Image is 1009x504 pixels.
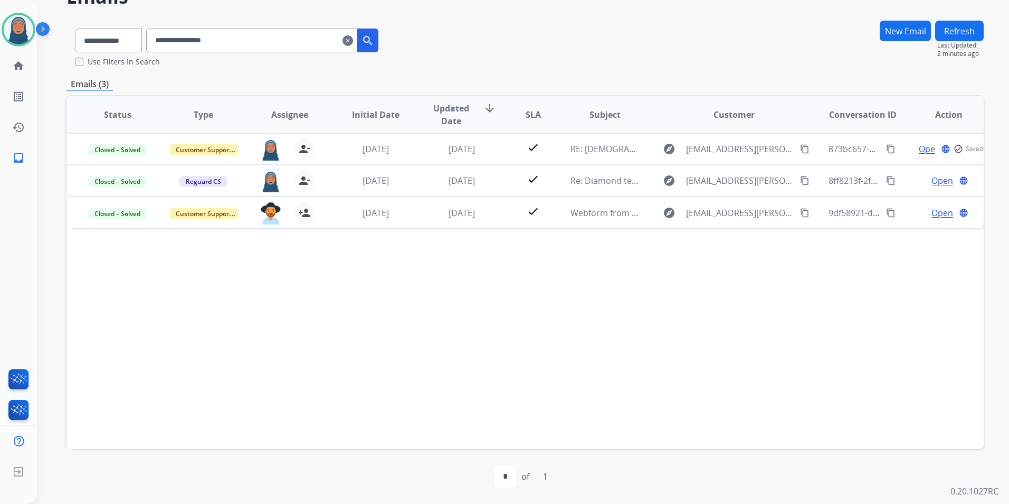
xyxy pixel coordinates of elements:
[169,208,238,219] span: Customer Support
[527,173,539,185] mat-icon: check
[449,207,475,219] span: [DATE]
[66,78,113,91] p: Emails (3)
[966,145,983,153] span: Saved
[298,207,311,219] mat-icon: person_add
[589,108,621,121] span: Subject
[931,207,953,219] span: Open
[483,102,496,115] mat-icon: arrow_downward
[427,102,475,127] span: Updated Date
[800,208,810,218] mat-icon: content_copy
[88,176,147,187] span: Closed – Solved
[941,144,950,154] mat-icon: language
[527,205,539,218] mat-icon: check
[829,143,989,155] span: 873bc657-5fa3-47ae-a552-3e64aa434558
[12,90,25,103] mat-icon: list_alt
[260,138,281,161] img: agent-avatar
[570,207,875,219] span: Webform from [EMAIL_ADDRESS][PERSON_NAME][DOMAIN_NAME] on [DATE]
[449,175,475,186] span: [DATE]
[886,176,896,185] mat-icon: content_copy
[361,34,374,47] mat-icon: search
[686,207,794,219] span: [EMAIL_ADDRESS][PERSON_NAME][DOMAIN_NAME]
[194,108,213,121] span: Type
[352,108,399,121] span: Initial Date
[954,144,963,154] mat-icon: check_circle_outline
[886,144,896,154] mat-icon: content_copy
[800,144,810,154] mat-icon: content_copy
[570,175,685,186] span: Re: Diamond tennis necklace
[298,174,311,187] mat-icon: person_remove
[12,60,25,72] mat-icon: home
[12,152,25,164] mat-icon: inbox
[663,143,675,155] mat-icon: explore
[663,207,675,219] mat-icon: explore
[88,144,147,155] span: Closed – Solved
[342,34,353,47] mat-icon: clear
[931,174,953,187] span: Open
[686,143,794,155] span: [EMAIL_ADDRESS][PERSON_NAME][DOMAIN_NAME]
[713,108,755,121] span: Customer
[271,108,308,121] span: Assignee
[363,207,389,219] span: [DATE]
[104,108,131,121] span: Status
[449,143,475,155] span: [DATE]
[937,50,984,58] span: 2 minutes ago
[959,176,968,185] mat-icon: language
[570,143,726,155] span: RE: [DEMOGRAPHIC_DATA] Information
[937,41,984,50] span: Last Updated:
[686,174,794,187] span: [EMAIL_ADDRESS][PERSON_NAME][DOMAIN_NAME]
[800,176,810,185] mat-icon: content_copy
[886,208,896,218] mat-icon: content_copy
[526,108,541,121] span: SLA
[88,57,160,67] label: Use Filters In Search
[898,96,984,133] th: Action
[829,175,984,186] span: 8ff8213f-2f49-4e28-8aa0-516398e87d24
[298,143,311,155] mat-icon: person_remove
[950,485,998,498] p: 0.20.1027RC
[521,470,529,483] div: of
[4,15,33,44] img: avatar
[829,207,993,219] span: 9df58921-deed-4859-91eb-a6895b0b5b5e
[260,170,281,192] img: agent-avatar
[88,208,147,219] span: Closed – Solved
[179,176,227,187] span: Reguard CS
[880,21,931,41] button: New Email
[12,121,25,134] mat-icon: history
[829,108,897,121] span: Conversation ID
[959,208,968,218] mat-icon: language
[363,175,389,186] span: [DATE]
[535,466,556,487] div: 1
[527,141,539,154] mat-icon: check
[363,143,389,155] span: [DATE]
[169,144,238,155] span: Customer Support
[919,143,940,155] span: Open
[935,21,984,41] button: Refresh
[663,174,675,187] mat-icon: explore
[260,202,281,225] img: agent-avatar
